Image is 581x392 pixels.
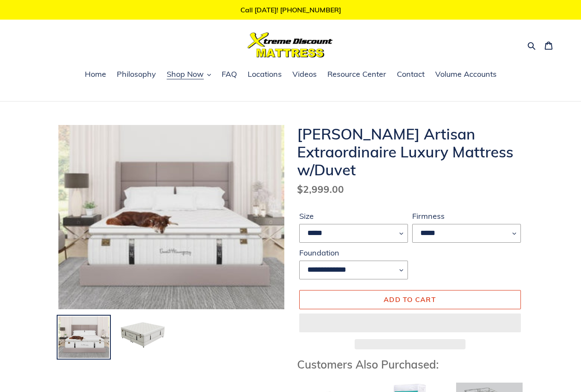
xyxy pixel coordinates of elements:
span: FAQ [222,69,237,79]
img: Load image into Gallery viewer, artesian-extraordinaire-mattress [116,316,168,351]
button: Shop Now [162,68,215,81]
span: Home [85,69,106,79]
label: Foundation [299,247,408,258]
span: Videos [292,69,317,79]
a: Locations [243,68,286,81]
a: Videos [288,68,321,81]
span: Add to cart [384,295,436,304]
span: Contact [397,69,425,79]
button: Add to cart [299,290,521,309]
img: Xtreme Discount Mattress [248,32,333,58]
label: Firmness [412,210,521,222]
h3: Customers Also Purchased: [297,358,523,371]
label: Size [299,210,408,222]
a: Home [81,68,110,81]
span: Resource Center [327,69,386,79]
a: Contact [393,68,429,81]
span: Volume Accounts [435,69,497,79]
a: Philosophy [113,68,160,81]
img: Load image into Gallery viewer, artesian-extraordinaire-mattress [58,316,110,359]
span: Philosophy [117,69,156,79]
h1: [PERSON_NAME] Artisan Extraordinaire Luxury Mattress w/Duvet [297,125,523,179]
img: artesian-extraordinaire-mattress [58,125,284,309]
a: Volume Accounts [431,68,501,81]
span: $2,999.00 [297,183,344,195]
span: Locations [248,69,282,79]
span: Shop Now [167,69,204,79]
a: FAQ [217,68,241,81]
a: Resource Center [323,68,390,81]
